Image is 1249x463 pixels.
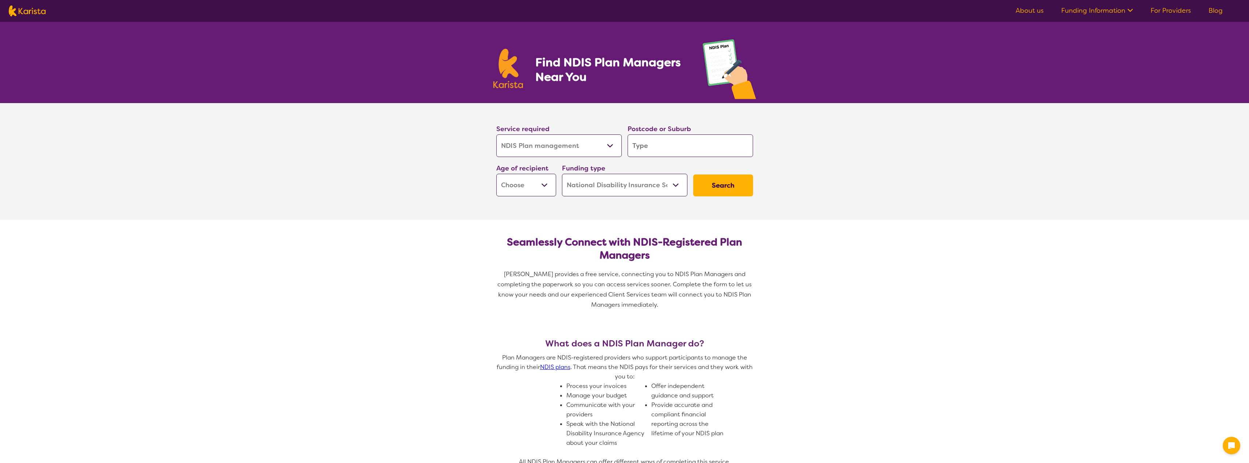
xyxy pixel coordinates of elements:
[1209,6,1223,15] a: Blog
[493,338,756,349] h3: What does a NDIS Plan Manager do?
[496,125,550,133] label: Service required
[562,164,605,173] label: Funding type
[703,39,756,103] img: plan-management
[693,174,753,196] button: Search
[566,419,645,448] li: Speak with the National Disability Insurance Agency about your claims
[628,134,753,157] input: Type
[566,391,645,400] li: Manage your budget
[493,353,756,381] p: Plan Managers are NDIS-registered providers who support participants to manage the funding in the...
[535,55,688,84] h1: Find NDIS Plan Managers Near You
[651,400,730,438] li: Provide accurate and compliant financial reporting across the lifetime of your NDIS plan
[566,381,645,391] li: Process your invoices
[628,125,691,133] label: Postcode or Suburb
[497,270,753,309] span: [PERSON_NAME] provides a free service, connecting you to NDIS Plan Managers and completing the pa...
[502,236,747,262] h2: Seamlessly Connect with NDIS-Registered Plan Managers
[9,5,46,16] img: Karista logo
[1061,6,1133,15] a: Funding Information
[540,363,570,371] a: NDIS plans
[1016,6,1044,15] a: About us
[651,381,730,400] li: Offer independent guidance and support
[566,400,645,419] li: Communicate with your providers
[1151,6,1191,15] a: For Providers
[493,49,523,88] img: Karista logo
[496,164,548,173] label: Age of recipient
